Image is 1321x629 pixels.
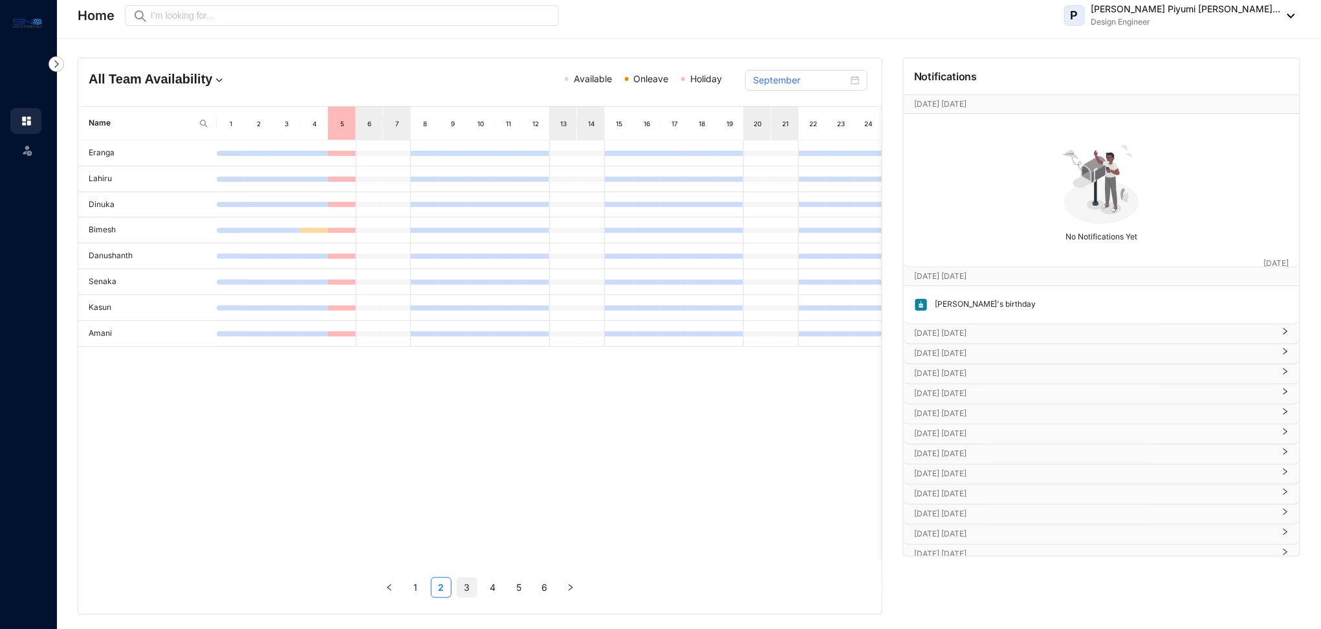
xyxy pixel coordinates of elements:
[914,447,1274,460] p: [DATE] [DATE]
[690,73,722,84] span: Holiday
[670,117,681,130] div: 17
[914,387,1274,400] p: [DATE] [DATE]
[1282,393,1289,395] span: right
[752,117,763,130] div: 20
[89,70,349,88] h4: All Team Availability
[309,117,320,130] div: 4
[560,577,581,598] button: right
[1282,433,1289,436] span: right
[1282,493,1289,496] span: right
[904,364,1300,384] div: [DATE] [DATE]
[535,578,554,597] a: 6
[21,144,34,157] img: leave-unselected.2934df6273408c3f84d9.svg
[475,117,486,130] div: 10
[254,117,265,130] div: 2
[530,117,541,130] div: 12
[836,117,847,130] div: 23
[1282,413,1289,415] span: right
[405,577,426,598] li: 1
[1071,10,1078,21] span: P
[78,166,217,192] td: Lahiru
[904,404,1300,424] div: [DATE] [DATE]
[386,584,393,591] span: left
[78,321,217,347] td: Amani
[904,324,1300,344] div: [DATE] [DATE]
[1282,513,1289,516] span: right
[914,527,1274,540] p: [DATE] [DATE]
[780,117,791,130] div: 21
[1282,353,1289,355] span: right
[379,577,400,598] li: Previous Page
[904,485,1300,504] div: [DATE] [DATE]
[503,117,514,130] div: 11
[78,269,217,295] td: Senaka
[914,367,1274,380] p: [DATE] [DATE]
[567,584,574,591] span: right
[1282,333,1289,335] span: right
[914,467,1274,480] p: [DATE] [DATE]
[904,465,1300,484] div: [DATE] [DATE]
[1281,14,1295,18] img: dropdown-black.8e83cc76930a90b1a4fdb6d089b7bf3a.svg
[914,270,1264,283] p: [DATE] [DATE]
[1264,257,1289,270] p: [DATE]
[928,298,1036,312] p: [PERSON_NAME]'s birthday
[864,117,875,130] div: 24
[78,217,217,243] td: Bimesh
[914,69,977,84] p: Notifications
[78,295,217,321] td: Kasun
[151,8,551,23] input: I’m looking for...
[457,578,477,597] a: 3
[457,577,477,598] li: 3
[914,487,1274,500] p: [DATE] [DATE]
[392,117,403,130] div: 7
[697,117,708,130] div: 18
[483,578,503,597] a: 4
[420,117,431,130] div: 8
[406,578,425,597] a: 1
[904,525,1300,544] div: [DATE] [DATE]
[21,115,32,127] img: home.c6720e0a13eba0172344.svg
[1282,473,1289,476] span: right
[725,117,736,130] div: 19
[904,95,1300,113] div: [DATE] [DATE][DATE]
[78,140,217,166] td: Eranga
[904,445,1300,464] div: [DATE] [DATE]
[78,6,115,25] p: Home
[379,577,400,598] button: left
[904,344,1300,364] div: [DATE] [DATE]
[574,73,612,84] span: Available
[1282,453,1289,456] span: right
[448,117,459,130] div: 9
[642,117,653,130] div: 16
[914,547,1274,560] p: [DATE] [DATE]
[914,427,1274,440] p: [DATE] [DATE]
[49,56,64,72] img: nav-icon-right.af6afadce00d159da59955279c43614e.svg
[904,267,1300,285] div: [DATE] [DATE][DATE]
[914,298,928,312] img: birthday.63217d55a54455b51415ef6ca9a78895.svg
[904,505,1300,524] div: [DATE] [DATE]
[586,117,597,130] div: 14
[914,98,1264,111] p: [DATE] [DATE]
[78,243,217,269] td: Danushanth
[914,407,1274,420] p: [DATE] [DATE]
[1057,137,1146,226] img: no-notification-yet.99f61bb71409b19b567a5111f7a484a1.svg
[1091,16,1281,28] p: Design Engineer
[1282,553,1289,556] span: right
[908,226,1296,243] p: No Notifications Yet
[1282,373,1289,375] span: right
[904,545,1300,564] div: [DATE] [DATE]
[560,577,581,598] li: Next Page
[634,73,669,84] span: Onleave
[914,347,1274,360] p: [DATE] [DATE]
[1282,533,1289,536] span: right
[904,384,1300,404] div: [DATE] [DATE]
[431,578,451,597] a: 2
[1091,3,1281,16] p: [PERSON_NAME] Piyumi [PERSON_NAME]...
[336,117,347,130] div: 5
[914,327,1274,340] p: [DATE] [DATE]
[534,577,555,598] li: 6
[614,117,625,130] div: 15
[558,117,569,130] div: 13
[13,16,42,30] img: logo
[213,74,226,87] img: dropdown.780994ddfa97fca24b89f58b1de131fa.svg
